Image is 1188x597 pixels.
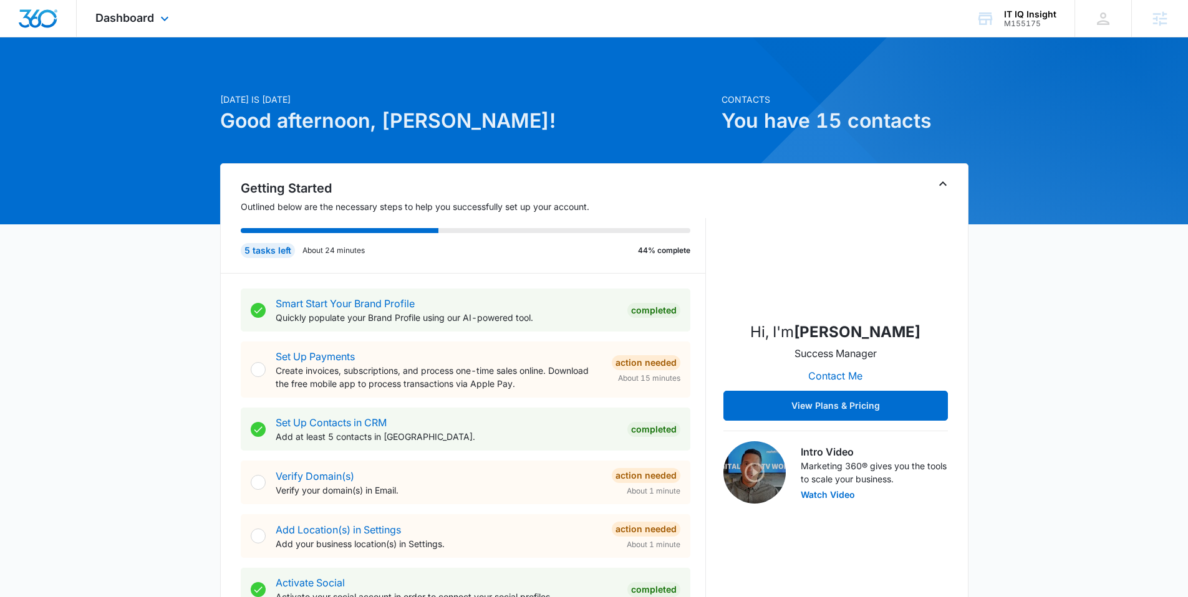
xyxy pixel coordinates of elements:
[1004,19,1056,28] div: account id
[1004,9,1056,19] div: account name
[750,321,920,343] p: Hi, I'm
[276,416,387,429] a: Set Up Contacts in CRM
[935,176,950,191] button: Toggle Collapse
[612,468,680,483] div: Action Needed
[722,93,968,106] p: Contacts
[627,582,680,597] div: Completed
[627,422,680,437] div: Completed
[276,470,354,482] a: Verify Domain(s)
[773,186,898,311] img: Alyssa Bauer
[276,537,602,550] p: Add your business location(s) in Settings.
[627,303,680,318] div: Completed
[612,522,680,537] div: Action Needed
[638,245,690,256] p: 44% complete
[276,297,415,310] a: Smart Start Your Brand Profile
[796,361,875,391] button: Contact Me
[722,106,968,136] h1: You have 15 contacts
[95,11,154,24] span: Dashboard
[801,444,948,459] h3: Intro Video
[276,311,617,324] p: Quickly populate your Brand Profile using our AI-powered tool.
[276,350,355,363] a: Set Up Payments
[241,243,295,258] div: 5 tasks left
[302,245,365,256] p: About 24 minutes
[276,484,602,497] p: Verify your domain(s) in Email.
[276,523,401,536] a: Add Location(s) in Settings
[801,459,948,485] p: Marketing 360® gives you the tools to scale your business.
[627,485,680,497] span: About 1 minute
[241,179,706,198] h2: Getting Started
[276,576,345,589] a: Activate Social
[220,93,714,106] p: [DATE] is [DATE]
[276,364,602,390] p: Create invoices, subscriptions, and process one-time sales online. Download the free mobile app t...
[220,106,714,136] h1: Good afternoon, [PERSON_NAME]!
[627,539,680,550] span: About 1 minute
[723,441,786,504] img: Intro Video
[723,391,948,421] button: View Plans & Pricing
[241,200,706,213] p: Outlined below are the necessary steps to help you successfully set up your account.
[618,373,680,384] span: About 15 minutes
[794,346,877,361] p: Success Manager
[612,355,680,370] div: Action Needed
[794,323,920,341] strong: [PERSON_NAME]
[276,430,617,443] p: Add at least 5 contacts in [GEOGRAPHIC_DATA].
[801,490,855,499] button: Watch Video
